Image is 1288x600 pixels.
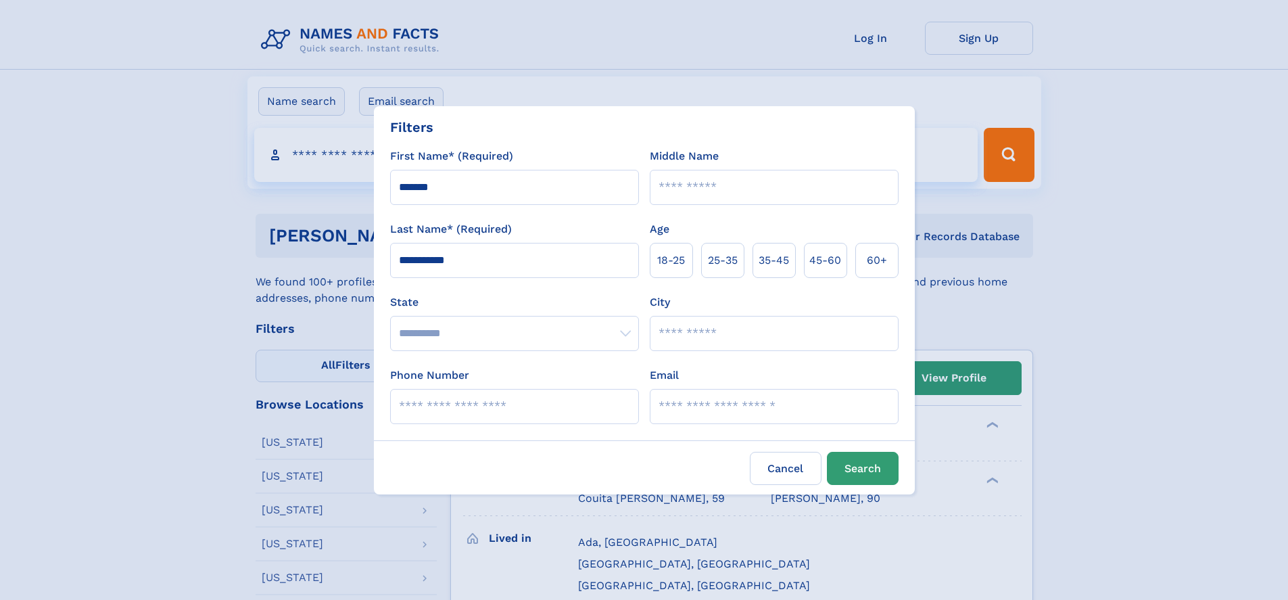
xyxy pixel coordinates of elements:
[867,252,887,269] span: 60+
[750,452,821,485] label: Cancel
[759,252,789,269] span: 35‑45
[390,148,513,164] label: First Name* (Required)
[650,367,679,384] label: Email
[390,367,469,384] label: Phone Number
[657,252,685,269] span: 18‑25
[650,294,670,310] label: City
[390,221,512,237] label: Last Name* (Required)
[650,148,719,164] label: Middle Name
[708,252,738,269] span: 25‑35
[650,221,669,237] label: Age
[809,252,841,269] span: 45‑60
[390,294,639,310] label: State
[827,452,899,485] button: Search
[390,117,433,137] div: Filters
